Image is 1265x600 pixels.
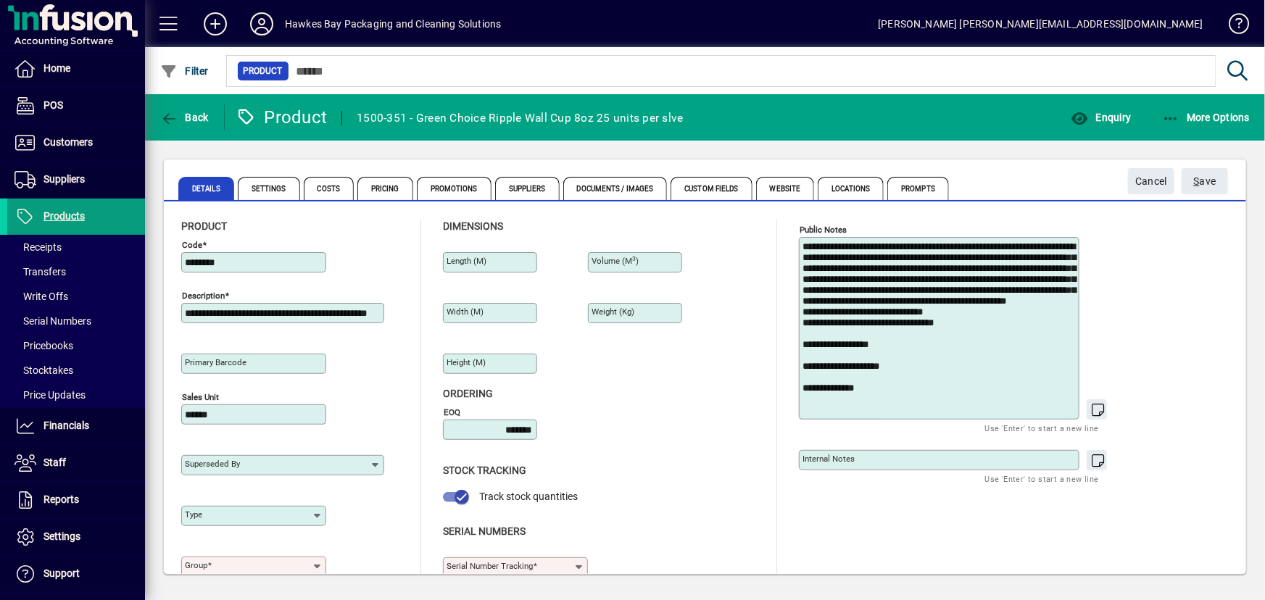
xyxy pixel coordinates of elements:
[181,220,227,232] span: Product
[447,307,484,317] mat-label: Width (m)
[447,256,486,266] mat-label: Length (m)
[7,383,145,407] a: Price Updates
[756,177,815,200] span: Website
[185,459,240,469] mat-label: Superseded by
[818,177,884,200] span: Locations
[14,340,73,351] span: Pricebooks
[1182,168,1228,194] button: Save
[887,177,949,200] span: Prompts
[443,220,503,232] span: Dimensions
[592,256,639,266] mat-label: Volume (m )
[7,284,145,309] a: Write Offs
[671,177,752,200] span: Custom Fields
[43,62,70,74] span: Home
[7,482,145,518] a: Reports
[7,88,145,124] a: POS
[7,333,145,358] a: Pricebooks
[1067,104,1135,130] button: Enquiry
[479,491,578,502] span: Track stock quantities
[7,125,145,161] a: Customers
[1194,170,1216,193] span: ave
[7,235,145,259] a: Receipts
[7,162,145,198] a: Suppliers
[1135,170,1167,193] span: Cancel
[800,225,847,235] mat-label: Public Notes
[304,177,354,200] span: Costs
[1218,3,1247,50] a: Knowledge Base
[878,12,1203,36] div: [PERSON_NAME] [PERSON_NAME][EMAIL_ADDRESS][DOMAIN_NAME]
[1162,112,1251,123] span: More Options
[182,291,225,301] mat-label: Description
[192,11,239,37] button: Add
[1194,175,1200,187] span: S
[985,420,1099,436] mat-hint: Use 'Enter' to start a new line
[447,561,533,571] mat-label: Serial Number tracking
[43,493,79,505] span: Reports
[244,64,283,78] span: Product
[43,136,93,148] span: Customers
[632,255,636,262] sup: 3
[357,107,683,130] div: 1500-351 - Green Choice Ripple Wall Cup 8oz 25 units per slve
[185,509,202,520] mat-label: Type
[43,457,66,468] span: Staff
[443,388,493,399] span: Ordering
[43,420,89,431] span: Financials
[443,525,526,537] span: Serial Numbers
[14,364,73,376] span: Stocktakes
[14,266,66,278] span: Transfers
[447,357,486,367] mat-label: Height (m)
[285,12,502,36] div: Hawkes Bay Packaging and Cleaning Solutions
[185,560,207,570] mat-label: Group
[185,357,246,367] mat-label: Primary barcode
[7,519,145,555] a: Settings
[14,389,86,401] span: Price Updates
[985,470,1099,487] mat-hint: Use 'Enter' to start a new line
[7,358,145,383] a: Stocktakes
[182,392,219,402] mat-label: Sales unit
[7,309,145,333] a: Serial Numbers
[7,51,145,87] a: Home
[1158,104,1254,130] button: More Options
[7,445,145,481] a: Staff
[182,240,202,250] mat-label: Code
[357,177,413,200] span: Pricing
[417,177,492,200] span: Promotions
[145,104,225,130] app-page-header-button: Back
[236,106,328,129] div: Product
[43,99,63,111] span: POS
[157,58,212,84] button: Filter
[43,210,85,222] span: Products
[14,315,91,327] span: Serial Numbers
[495,177,560,200] span: Suppliers
[157,104,212,130] button: Back
[43,567,80,579] span: Support
[7,556,145,592] a: Support
[14,291,68,302] span: Write Offs
[160,112,209,123] span: Back
[444,407,460,417] mat-label: EOQ
[592,307,634,317] mat-label: Weight (Kg)
[7,408,145,444] a: Financials
[7,259,145,284] a: Transfers
[43,173,85,185] span: Suppliers
[160,65,209,77] span: Filter
[238,177,300,200] span: Settings
[1128,168,1174,194] button: Cancel
[43,530,80,542] span: Settings
[802,454,855,464] mat-label: Internal Notes
[1071,112,1131,123] span: Enquiry
[563,177,668,200] span: Documents / Images
[239,11,285,37] button: Profile
[178,177,234,200] span: Details
[14,241,62,253] span: Receipts
[443,464,526,476] span: Stock Tracking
